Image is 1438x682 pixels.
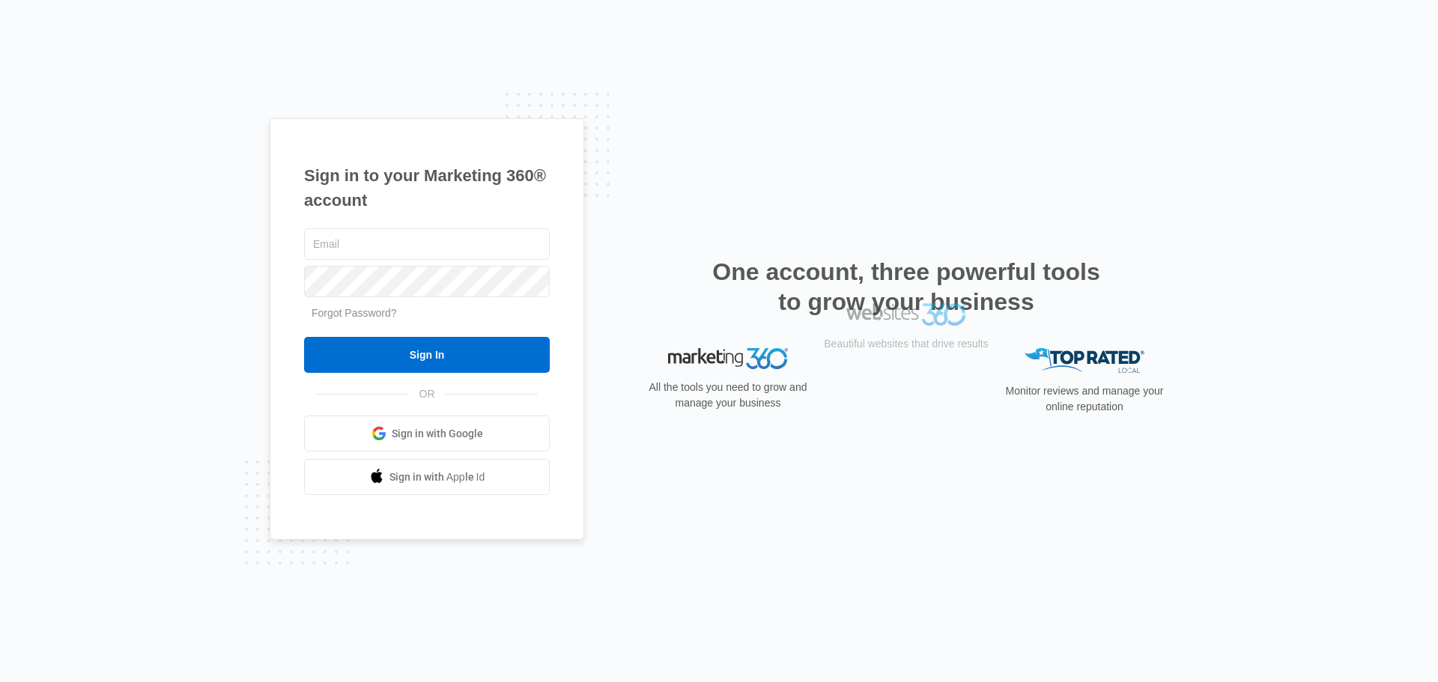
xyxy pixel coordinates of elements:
[312,307,397,319] a: Forgot Password?
[304,337,550,373] input: Sign In
[668,348,788,369] img: Marketing 360
[304,415,550,451] a: Sign in with Google
[846,348,966,370] img: Websites 360
[644,380,812,411] p: All the tools you need to grow and manage your business
[1001,383,1168,415] p: Monitor reviews and manage your online reputation
[304,228,550,260] input: Email
[304,459,550,495] a: Sign in with Apple Id
[708,257,1105,317] h2: One account, three powerful tools to grow your business
[304,163,550,213] h1: Sign in to your Marketing 360® account
[1025,348,1144,373] img: Top Rated Local
[409,386,446,402] span: OR
[822,381,990,397] p: Beautiful websites that drive results
[389,469,485,485] span: Sign in with Apple Id
[392,426,483,442] span: Sign in with Google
